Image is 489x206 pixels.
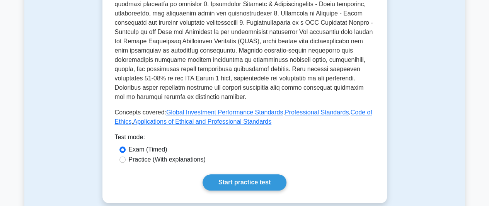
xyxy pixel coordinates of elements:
[115,109,372,125] a: Code of Ethics
[115,133,375,145] div: Test mode:
[115,108,375,126] p: Concepts covered: , , ,
[129,155,206,164] label: Practice (With explanations)
[166,109,283,116] a: Global Investment Performance Standards
[133,118,272,125] a: Applications of Ethical and Professional Standards
[129,145,167,154] label: Exam (Timed)
[285,109,349,116] a: Professional Standards
[203,174,286,191] a: Start practice test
